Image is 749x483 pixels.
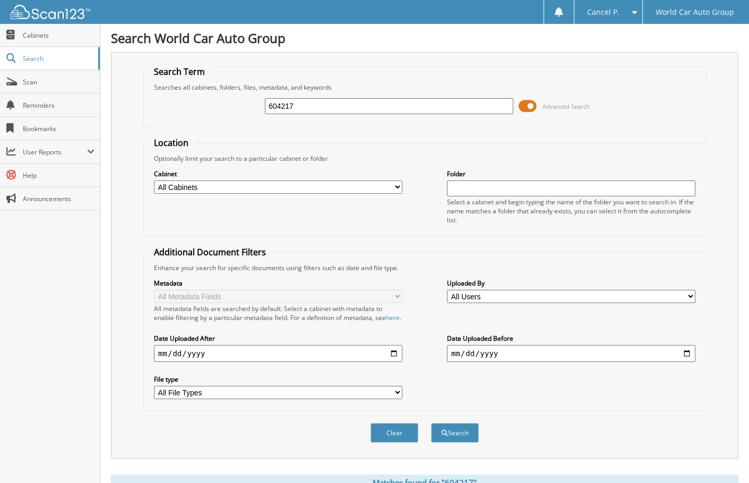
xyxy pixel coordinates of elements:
span: Cancel P. [587,9,619,15]
button: Clear [371,423,418,443]
span: Announcements [23,194,94,203]
legend: Additional Document Filters [149,246,271,258]
div: Optionally limit your search to a particular cabinet or folder [149,154,701,163]
div: All metadata fields are searched by default. Select a cabinet with metadata to enable filtering b... [154,304,402,322]
label: Folder [447,169,695,178]
label: Cabinet [154,169,402,178]
span: Search [23,54,93,63]
label: Date Uploaded Before [447,334,695,343]
span: Bookmarks [23,124,94,133]
span: World Car Auto Group [656,9,734,15]
h1: Search World Car Auto Group [111,29,738,47]
div: Select a cabinet and begin typing the name of the folder you want to search in. If the name match... [447,197,695,225]
button: Search [431,423,479,443]
div: Enhance your search for specific documents using filters such as date and file type. [149,263,701,272]
span: Cabinets [23,31,94,40]
legend: Search Term [149,66,210,77]
label: Date Uploaded After [154,334,402,343]
input: end [447,345,695,362]
a: here [386,313,400,322]
img: scan123-logo-white.svg [11,5,90,19]
label: Metadata [154,279,402,288]
span: Reminders [23,101,94,110]
legend: Location [149,137,194,149]
iframe: Chat Widget [696,432,749,483]
span: Help [23,171,94,180]
label: Uploaded By [447,279,695,288]
span: Advanced Search [543,102,590,110]
div: Searches all cabinets, folders, files, metadata, and keywords [149,83,701,92]
input: start [154,345,402,362]
label: File type [154,375,402,384]
span: Scan [23,77,94,87]
span: User Reports [23,148,87,157]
